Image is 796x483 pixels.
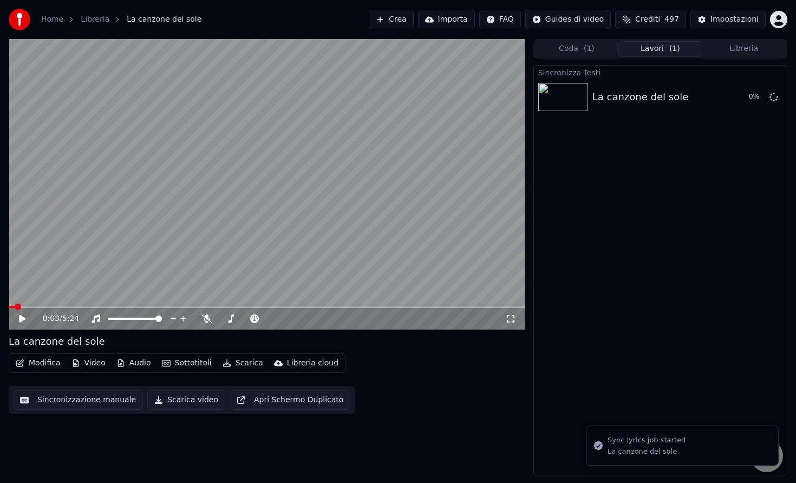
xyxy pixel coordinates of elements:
span: ( 1 ) [669,43,680,54]
div: 0 % [749,93,765,101]
button: Audio [112,356,155,371]
button: Coda [535,41,618,57]
button: Impostazioni [690,10,766,29]
span: 5:24 [62,313,79,324]
img: youka [9,9,30,30]
a: Libreria [81,14,109,25]
button: Crediti497 [615,10,686,29]
button: Scarica video [147,390,225,410]
div: La canzone del sole [608,447,686,456]
button: Sottotitoli [158,356,216,371]
button: FAQ [479,10,521,29]
button: Lavori [618,41,702,57]
span: La canzone del sole [127,14,201,25]
button: Apri Schermo Duplicato [230,390,350,410]
span: 497 [664,14,679,25]
div: Sync lyrics job started [608,435,686,446]
button: Crea [369,10,413,29]
div: La canzone del sole [592,89,688,105]
button: Libreria [702,41,786,57]
nav: breadcrumb [41,14,201,25]
span: 0:03 [43,313,60,324]
div: Impostazioni [710,14,759,25]
button: Modifica [11,356,65,371]
span: ( 1 ) [584,43,595,54]
div: Libreria cloud [287,358,338,369]
button: Scarica [218,356,267,371]
div: / [43,313,69,324]
div: Sincronizza Testi [534,66,787,79]
button: Importa [418,10,475,29]
span: Crediti [635,14,660,25]
div: La canzone del sole [9,334,105,349]
button: Video [67,356,110,371]
button: Sincronizzazione manuale [13,390,143,410]
a: Home [41,14,63,25]
button: Guides di video [525,10,611,29]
